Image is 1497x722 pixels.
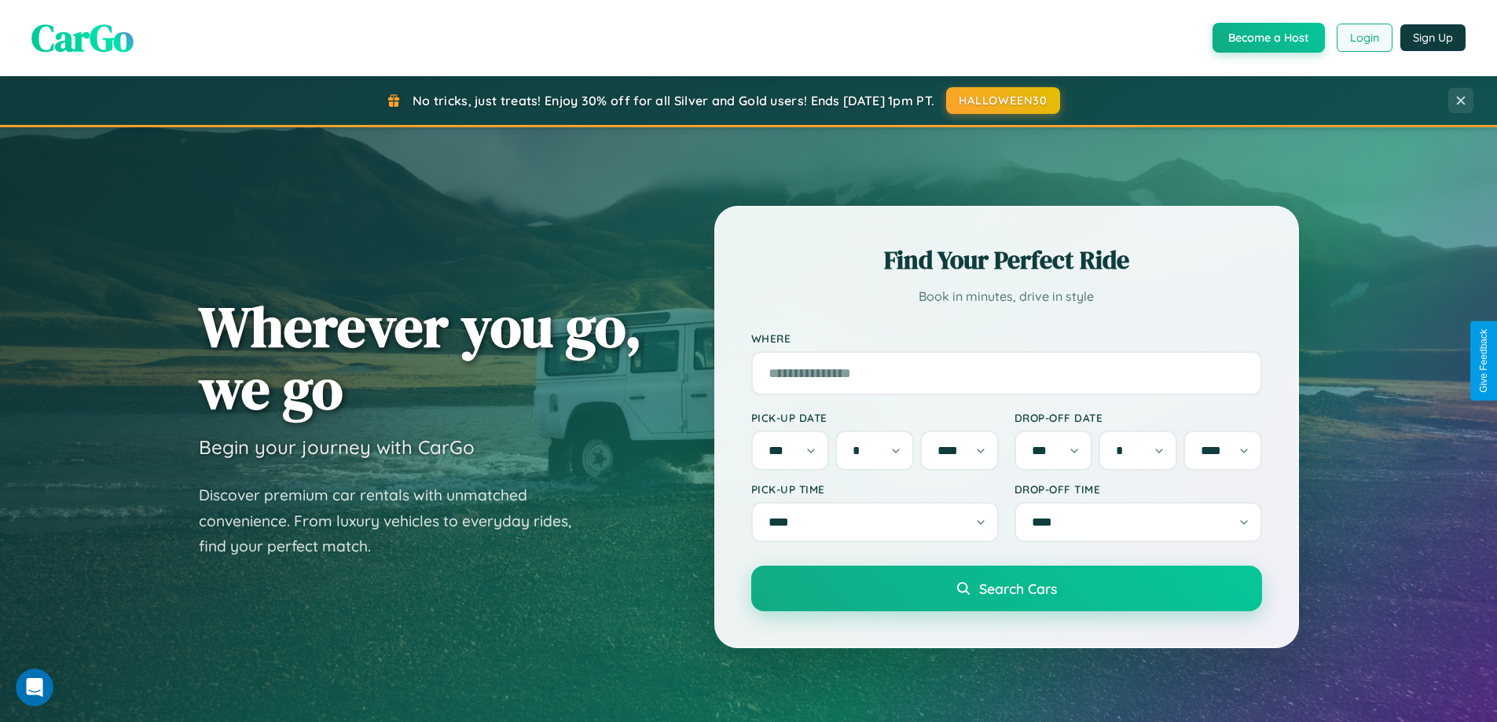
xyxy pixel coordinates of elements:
[1015,411,1262,424] label: Drop-off Date
[413,93,934,108] span: No tricks, just treats! Enjoy 30% off for all Silver and Gold users! Ends [DATE] 1pm PT.
[751,285,1262,308] p: Book in minutes, drive in style
[979,580,1057,597] span: Search Cars
[199,435,475,459] h3: Begin your journey with CarGo
[199,295,642,420] h1: Wherever you go, we go
[1337,24,1392,52] button: Login
[751,411,999,424] label: Pick-up Date
[31,12,134,64] span: CarGo
[16,669,53,706] iframe: Intercom live chat
[1015,482,1262,496] label: Drop-off Time
[1213,23,1325,53] button: Become a Host
[751,482,999,496] label: Pick-up Time
[751,332,1262,345] label: Where
[199,482,592,559] p: Discover premium car rentals with unmatched convenience. From luxury vehicles to everyday rides, ...
[1478,329,1489,393] div: Give Feedback
[946,87,1060,114] button: HALLOWEEN30
[1400,24,1466,51] button: Sign Up
[751,566,1262,611] button: Search Cars
[751,243,1262,277] h2: Find Your Perfect Ride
